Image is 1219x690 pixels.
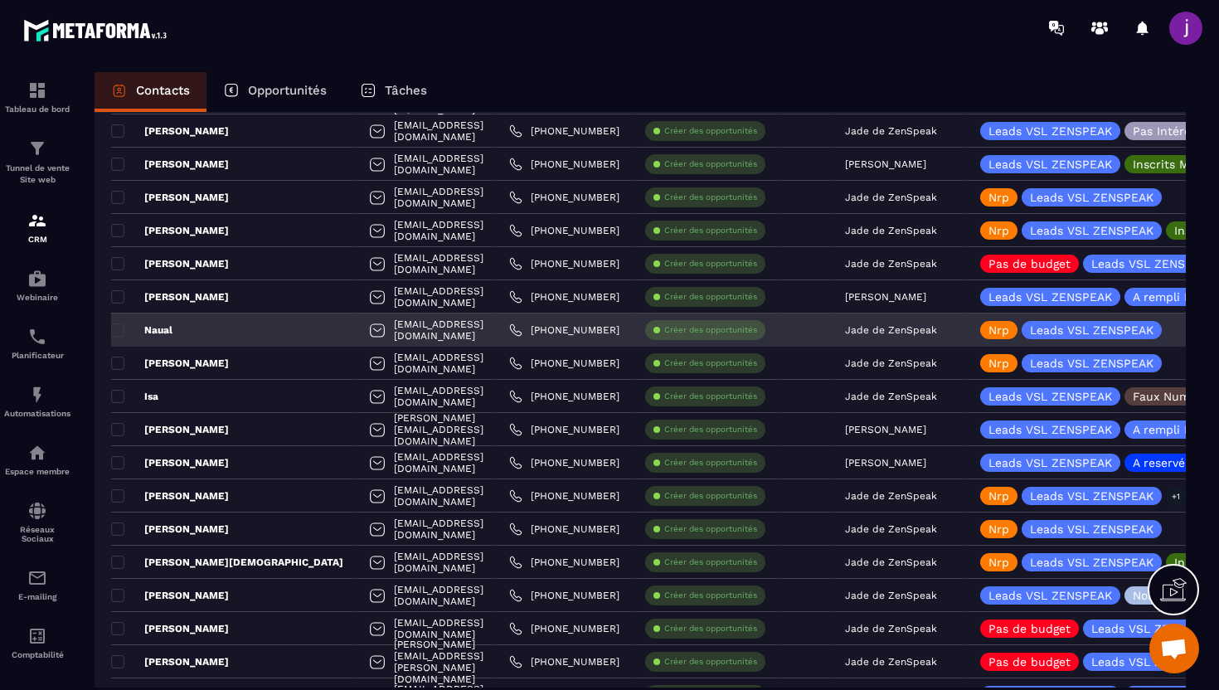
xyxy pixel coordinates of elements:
a: [PHONE_NUMBER] [509,357,619,370]
p: +1 [1166,488,1186,505]
p: Leads VSL ZENSPEAK [988,590,1112,601]
a: formationformationCRM [4,198,70,256]
a: [PHONE_NUMBER] [509,191,619,204]
a: automationsautomationsEspace membre [4,430,70,488]
img: scheduler [27,327,47,347]
a: [PHONE_NUMBER] [509,589,619,602]
p: Créer des opportunités [664,590,757,601]
p: Leads VSL ZENSPEAK [988,424,1112,435]
p: Créer des opportunités [664,258,757,270]
a: emailemailE-mailing [4,556,70,614]
a: [PHONE_NUMBER] [509,556,619,569]
p: Jade de ZenSpeak [845,125,937,137]
p: Jade de ZenSpeak [845,656,937,668]
p: Pas de budget [988,656,1071,668]
img: formation [27,138,47,158]
a: formationformationTableau de bord [4,68,70,126]
a: [PHONE_NUMBER] [509,622,619,635]
p: Espace membre [4,467,70,476]
p: [PERSON_NAME] [845,158,926,170]
p: [PERSON_NAME] [111,191,229,204]
img: automations [27,385,47,405]
p: Leads VSL ZENSPEAK [1091,623,1215,634]
p: Leads VSL ZENSPEAK [1091,656,1215,668]
p: Nrp [988,490,1009,502]
p: Pas Intéressé [1133,125,1209,137]
p: [PERSON_NAME] [111,357,229,370]
p: Opportunités [248,83,327,98]
a: [PHONE_NUMBER] [509,124,619,138]
p: Tunnel de vente Site web [4,163,70,186]
p: Jade de ZenSpeak [845,357,937,369]
p: Nrp [988,523,1009,535]
p: Nrp [988,357,1009,369]
p: Créer des opportunités [664,357,757,369]
p: Créer des opportunités [664,556,757,568]
p: Créer des opportunités [664,623,757,634]
p: Leads VSL ZENSPEAK [1030,523,1153,535]
p: [PERSON_NAME] [111,124,229,138]
a: Contacts [95,72,206,112]
p: Leads VSL ZENSPEAK [1030,490,1153,502]
p: Jade de ZenSpeak [845,490,937,502]
p: Leads VSL ZENSPEAK [1030,357,1153,369]
div: Ouvrir le chat [1149,624,1199,673]
p: E-mailing [4,592,70,601]
p: Jade de ZenSpeak [845,556,937,568]
img: logo [23,15,172,46]
p: Jade de ZenSpeak [845,258,937,270]
p: [PERSON_NAME][DEMOGRAPHIC_DATA] [111,556,343,569]
p: [PERSON_NAME] [111,489,229,503]
a: [PHONE_NUMBER] [509,390,619,403]
p: [PERSON_NAME] [111,589,229,602]
a: [PHONE_NUMBER] [509,522,619,536]
p: [PERSON_NAME] [111,655,229,668]
p: Leads VSL ZENSPEAK [988,457,1112,469]
p: Leads VSL ZENSPEAK [1030,556,1153,568]
a: social-networksocial-networkRéseaux Sociaux [4,488,70,556]
a: [PHONE_NUMBER] [509,257,619,270]
p: Nrp [988,192,1009,203]
p: Leads VSL ZENSPEAK [1030,225,1153,236]
p: Tâches [385,83,427,98]
img: automations [27,443,47,463]
p: [PERSON_NAME] [111,290,229,304]
a: schedulerschedulerPlanificateur [4,314,70,372]
a: [PHONE_NUMBER] [509,158,619,171]
p: Pas de budget [988,258,1071,270]
p: Faux Numéro [1133,391,1208,402]
p: Leads VSL ZENSPEAK [1091,258,1215,270]
p: Créer des opportunités [664,125,757,137]
a: automationsautomationsWebinaire [4,256,70,314]
a: accountantaccountantComptabilité [4,614,70,672]
p: Nrp [988,324,1009,336]
p: Leads VSL ZENSPEAK [1030,192,1153,203]
p: [PERSON_NAME] [111,224,229,237]
p: Jade de ZenSpeak [845,523,937,535]
img: formation [27,80,47,100]
p: Non Qualifié [1133,590,1202,601]
p: Jade de ZenSpeak [845,324,937,336]
p: Comptabilité [4,650,70,659]
p: Tableau de bord [4,104,70,114]
p: [PERSON_NAME] [111,423,229,436]
p: Jade de ZenSpeak [845,391,937,402]
p: Automatisations [4,409,70,418]
a: [PHONE_NUMBER] [509,456,619,469]
p: [PERSON_NAME] [845,424,926,435]
p: Créer des opportunités [664,391,757,402]
p: Planificateur [4,351,70,360]
p: Isa [111,390,158,403]
a: [PHONE_NUMBER] [509,224,619,237]
a: [PHONE_NUMBER] [509,290,619,304]
p: [PERSON_NAME] [111,257,229,270]
p: CRM [4,235,70,244]
p: Leads VSL ZENSPEAK [988,391,1112,402]
p: Nrp [988,225,1009,236]
p: Créer des opportunités [664,324,757,336]
p: Nrp [988,556,1009,568]
p: Leads VSL ZENSPEAK [988,158,1112,170]
a: formationformationTunnel de vente Site web [4,126,70,198]
p: Jade de ZenSpeak [845,590,937,601]
p: [PERSON_NAME] [845,457,926,469]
